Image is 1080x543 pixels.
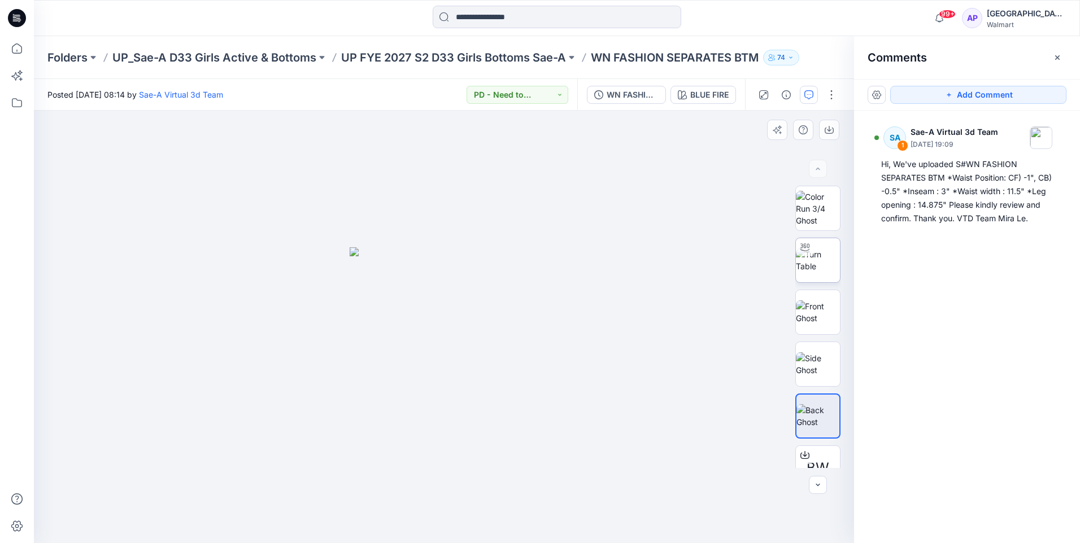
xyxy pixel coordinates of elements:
[587,86,666,104] button: WN FASHION SEPARATES BTM_FULL COLORWAYS
[796,248,840,272] img: Turn Table
[796,352,840,376] img: Side Ghost
[47,89,223,100] span: Posted [DATE] 08:14 by
[987,7,1066,20] div: [GEOGRAPHIC_DATA]
[890,86,1066,104] button: Add Comment
[911,139,998,150] p: [DATE] 19:09
[607,89,659,101] div: WN FASHION SEPARATES BTM_FULL COLORWAYS
[591,50,759,65] p: WN FASHION SEPARATES BTM
[341,50,566,65] a: UP FYE 2027 S2 D33 Girls Bottoms Sae-A
[112,50,316,65] a: UP_Sae-A D33 Girls Active & Bottoms
[670,86,736,104] button: BLUE FIRE
[690,89,729,101] div: BLUE FIRE
[47,50,88,65] a: Folders
[777,86,795,104] button: Details
[796,191,840,226] img: Color Run 3/4 Ghost
[897,140,908,151] div: 1
[883,126,906,149] div: SA
[962,8,982,28] div: AP
[763,50,799,65] button: 74
[807,458,829,478] span: BW
[868,51,927,64] h2: Comments
[777,51,785,64] p: 74
[350,247,538,543] img: eyJhbGciOiJIUzI1NiIsImtpZCI6IjAiLCJzbHQiOiJzZXMiLCJ0eXAiOiJKV1QifQ.eyJkYXRhIjp7InR5cGUiOiJzdG9yYW...
[939,10,956,19] span: 99+
[796,404,839,428] img: Back Ghost
[881,157,1053,225] div: Hi, We've uploaded S#WN FASHION SEPARATES BTM *Waist Position: CF) -1", CB) -0.5" *Inseam : 3" *W...
[911,125,998,139] p: Sae-A Virtual 3d Team
[139,90,223,99] a: Sae-A Virtual 3d Team
[796,300,840,324] img: Front Ghost
[987,20,1066,29] div: Walmart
